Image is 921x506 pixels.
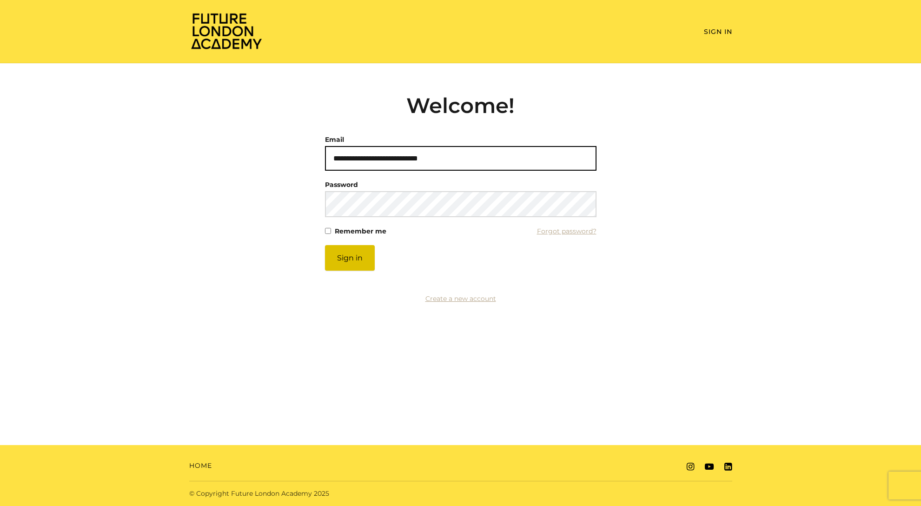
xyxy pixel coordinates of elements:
[325,245,333,491] label: If you are a human, ignore this field
[537,225,596,238] a: Forgot password?
[325,133,344,146] label: Email
[189,461,212,471] a: Home
[325,245,375,271] button: Sign in
[325,93,596,118] h2: Welcome!
[189,12,264,50] img: Home Page
[182,489,461,499] div: © Copyright Future London Academy 2025
[704,27,732,36] a: Sign In
[325,178,358,191] label: Password
[425,294,496,303] a: Create a new account
[335,225,386,238] label: Remember me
